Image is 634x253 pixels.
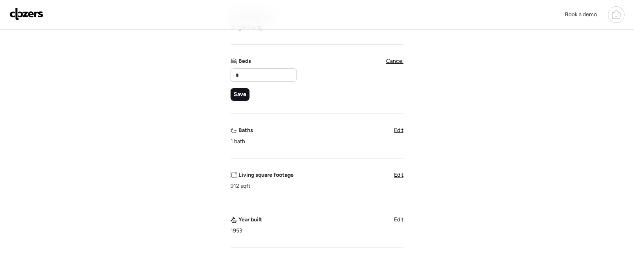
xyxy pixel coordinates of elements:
[231,227,242,235] span: 1953
[394,216,403,223] span: Edit
[238,57,251,65] span: Beds
[394,127,403,134] span: Edit
[386,58,403,64] span: Cancel
[238,126,253,134] span: Baths
[238,216,262,224] span: Year built
[231,182,250,190] span: 912 sqft
[565,11,597,18] span: Book a demo
[9,8,43,20] img: Logo
[231,138,245,145] span: 1 bath
[394,172,403,178] span: Edit
[238,171,294,179] span: Living square footage
[234,91,246,98] span: Save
